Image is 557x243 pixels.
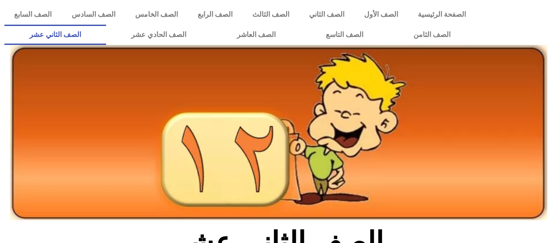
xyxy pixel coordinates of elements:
a: الصف الحادي عشر [106,25,211,45]
a: الصف الثاني عشر [4,25,106,45]
a: الصف الثاني [299,4,354,25]
a: الصف الأول [354,4,408,25]
a: الصف الرابع [188,4,242,25]
a: الصف السابع [4,4,62,25]
a: الصف الخامس [125,4,188,25]
a: الصف الثالث [242,4,299,25]
a: الصف الثامن [388,25,476,45]
a: الصف العاشر [212,25,301,45]
a: الصف السادس [62,4,125,25]
a: الصفحة الرئيسية [408,4,476,25]
a: الصف التاسع [301,25,388,45]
